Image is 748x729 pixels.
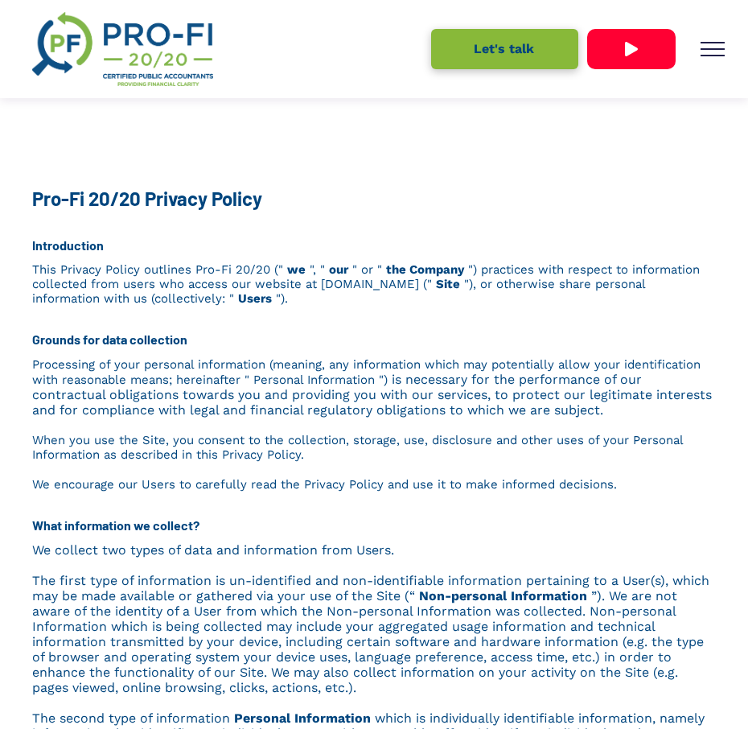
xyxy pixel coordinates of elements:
[692,28,734,70] button: menu
[419,588,587,603] span: Non-personal Information
[386,262,464,277] span: the Company
[32,433,683,462] span: When you use the Site, you consent to the collection, storage, use, disclosure and other uses of ...
[32,237,104,253] span: Introduction
[32,277,645,306] span: "), or otherwise share personal information with us (collectively: "
[32,588,704,695] span: ”). We are not aware of the identity of a User from which the Non-personal Information was collec...
[352,262,382,277] span: " or "
[32,477,617,492] span: We encourage our Users to carefully read the Privacy Policy and use it to make informed decisions.
[329,262,348,277] span: our
[431,29,578,69] a: Let's talk
[32,187,262,210] span: Pro-Fi 20/20 Privacy Policy
[32,517,199,533] span: What information we collect?
[436,277,460,291] span: Site
[32,12,213,86] img: A logo for pro-fi certified public accountants providing financial clarity
[234,710,371,726] span: Personal Information
[468,33,540,64] span: Let's talk
[32,372,712,418] span: is necessary for the performance of our contractual obligations towards you and providing you wit...
[287,262,306,277] span: we
[32,357,701,387] span: Processing of your personal information (meaning, any information which may potentially allow you...
[32,332,187,347] span: Grounds for data collection
[238,291,272,306] span: Users
[32,262,700,291] span: ") practices with respect to information collected from users who access our website at [DOMAIN_N...
[32,262,283,277] span: This Privacy Policy outlines Pro-Fi 20/20 ("
[276,291,288,306] span: ").
[32,573,709,603] span: The first type of information is un-identified and non-identifiable information pertaining to a U...
[310,262,325,277] span: ", "
[32,710,230,726] span: The second type of information
[32,542,394,558] span: We collect two types of data and information from Users.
